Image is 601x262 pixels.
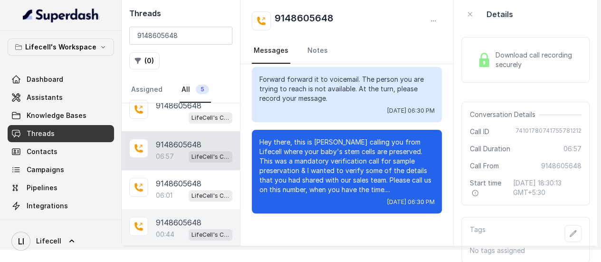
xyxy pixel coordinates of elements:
p: LifeCell's Call Assistant [191,152,229,162]
span: Pipelines [27,183,57,193]
span: Lifecell [36,236,61,246]
span: Dashboard [27,75,63,84]
h2: 9148605648 [275,11,334,30]
p: 06:57 [156,152,174,161]
a: Assigned [129,77,164,103]
p: 00:44 [156,230,174,239]
a: API Settings [8,215,114,233]
span: [DATE] 06:30 PM [387,107,434,115]
span: Assistants [27,93,63,102]
button: (0) [129,52,160,69]
span: [DATE] 18:30:13 GMT+5:30 [513,178,582,197]
p: Tags [469,225,485,242]
p: 9148605648 [156,217,201,228]
a: Integrations [8,197,114,214]
a: Contacts [8,143,114,160]
span: API Settings [27,219,68,229]
p: Details [486,9,513,20]
span: Conversation Details [469,110,539,119]
span: 06:57 [563,144,582,154]
p: 06:01 [156,191,172,200]
span: Call Duration [469,144,510,154]
p: LifeCell's Call Assistant [191,191,229,201]
a: Lifecell [8,228,114,254]
a: Knowledge Bases [8,107,114,124]
span: Call From [469,161,498,171]
p: Lifecell's Workspace [25,41,96,53]
p: 9148605648 [156,178,201,189]
span: 9148605648 [541,161,582,171]
p: Forward forward it to voicemail. The person you are trying to reach is not available. At the turn... [259,75,434,103]
span: Contacts [27,147,57,156]
a: Threads [8,125,114,142]
a: Dashboard [8,71,114,88]
span: Knowledge Bases [27,111,86,120]
p: LifeCell's Call Assistant [191,230,229,240]
a: Campaigns [8,161,114,178]
p: Hey there, this is [PERSON_NAME] calling you from Lifecell where your baby's stem cells are prese... [259,137,434,194]
button: Lifecell's Workspace [8,39,114,56]
span: Integrations [27,201,68,211]
img: Lock Icon [477,53,491,67]
text: LI [18,236,24,246]
span: Call ID [469,127,489,136]
span: Campaigns [27,165,64,175]
p: 9148605648 [156,139,201,150]
a: Notes [305,38,330,64]
a: Assistants [8,89,114,106]
span: Download call recording securely [495,50,578,69]
span: 5 [196,85,209,94]
span: [DATE] 06:30 PM [387,198,434,206]
input: Search by Call ID or Phone Number [129,27,232,45]
span: 74101780741755781212 [515,127,582,136]
a: Pipelines [8,179,114,196]
p: No tags assigned [469,246,582,255]
a: Messages [252,38,290,64]
span: Start time [469,178,505,197]
p: LifeCell's Call Assistant [191,113,229,123]
nav: Tabs [252,38,442,64]
h2: Threads [129,8,232,19]
nav: Tabs [129,77,232,103]
p: 9148605648 [156,100,201,111]
a: All5 [180,77,211,103]
span: Threads [27,129,55,138]
img: light.svg [23,8,99,23]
